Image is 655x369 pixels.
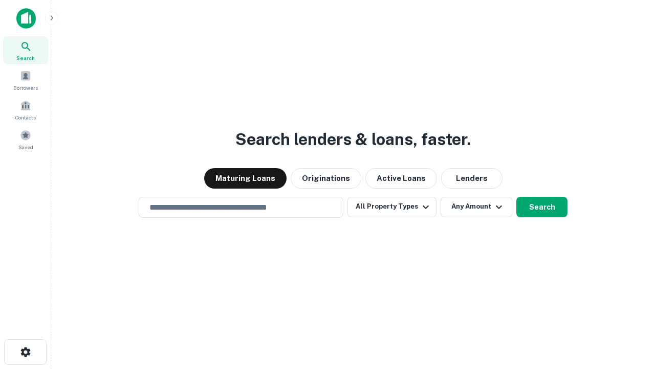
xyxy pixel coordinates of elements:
[291,168,361,189] button: Originations
[18,143,33,151] span: Saved
[3,96,48,124] a: Contacts
[3,36,48,64] a: Search
[16,8,36,29] img: capitalize-icon.png
[16,54,35,62] span: Search
[516,197,567,217] button: Search
[365,168,437,189] button: Active Loans
[235,127,471,152] h3: Search lenders & loans, faster.
[441,197,512,217] button: Any Amount
[13,84,38,92] span: Borrowers
[604,287,655,336] iframe: Chat Widget
[15,113,36,121] span: Contacts
[441,168,503,189] button: Lenders
[3,126,48,153] a: Saved
[3,66,48,94] a: Borrowers
[347,197,436,217] button: All Property Types
[204,168,287,189] button: Maturing Loans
